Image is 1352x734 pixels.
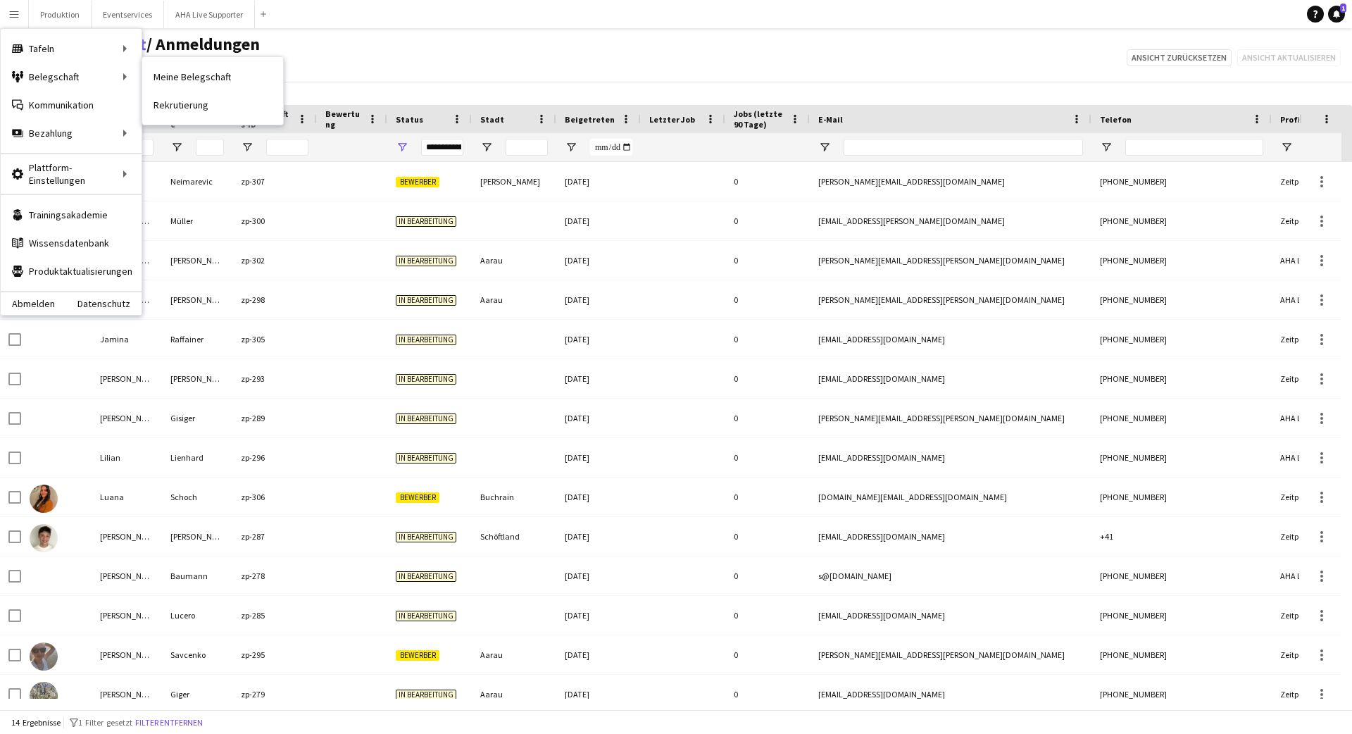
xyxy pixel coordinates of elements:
div: [PHONE_NUMBER] [1091,399,1272,437]
span: In Bearbeitung [396,532,456,542]
div: Aarau [472,280,556,319]
button: Filtermenü öffnen [1280,141,1293,154]
div: Bezahlung [1,119,142,147]
button: Produktion [29,1,92,28]
div: Lucero [162,596,232,635]
div: [PHONE_NUMBER] [1091,478,1272,516]
span: Bewertung [325,108,362,130]
div: [EMAIL_ADDRESS][DOMAIN_NAME] [810,675,1091,714]
div: Neimarevic [162,162,232,201]
span: In Bearbeitung [396,453,456,464]
div: 0 [725,556,810,595]
div: Plattform-Einstellungen [1,160,142,188]
div: 0 [725,241,810,280]
div: s@[DOMAIN_NAME] [810,556,1091,595]
div: [DATE] [556,675,641,714]
div: Raffainer [162,320,232,359]
div: Lienhard [162,438,232,477]
input: Stadt Filtereingang [506,139,548,156]
a: Abmelden [1,298,55,309]
span: 1 [1340,4,1346,13]
span: 1 Filter gesetzt [78,717,132,728]
input: Telefon Filtereingang [1125,139,1263,156]
div: [DATE] [556,478,641,516]
div: [PHONE_NUMBER] [1091,241,1272,280]
div: [EMAIL_ADDRESS][DOMAIN_NAME] [810,438,1091,477]
a: Rekrutierung [142,91,283,119]
div: [PHONE_NUMBER] [1091,320,1272,359]
div: [PERSON_NAME][EMAIL_ADDRESS][PERSON_NAME][DOMAIN_NAME] [810,635,1091,674]
img: Tatjana Savcenko [30,642,58,671]
a: Wissensdatenbank [1,229,142,257]
div: 0 [725,675,810,714]
input: E-Mail Filtereingang [844,139,1083,156]
div: 0 [725,438,810,477]
div: Jamina [92,320,162,359]
button: Eventservices [92,1,164,28]
img: Mattia Lüthi [30,524,58,552]
img: Luana Schoch [30,485,58,513]
div: 0 [725,399,810,437]
div: Lilian [92,438,162,477]
div: [PHONE_NUMBER] [1091,359,1272,398]
div: 0 [725,478,810,516]
div: [PERSON_NAME][EMAIL_ADDRESS][PERSON_NAME][DOMAIN_NAME] [810,241,1091,280]
div: zp-279 [232,675,317,714]
button: Filtermenü öffnen [241,141,254,154]
button: Filtermenü öffnen [1100,141,1113,154]
div: [DATE] [556,320,641,359]
button: Filtermenü öffnen [818,141,831,154]
div: zp-307 [232,162,317,201]
div: Aarau [472,241,556,280]
a: 1 [1328,6,1345,23]
div: [PERSON_NAME] [92,635,162,674]
div: zp-278 [232,556,317,595]
div: zp-306 [232,478,317,516]
span: Jobs (letzte 90 Tage) [734,108,784,130]
span: In Bearbeitung [396,611,456,621]
a: Datenschutz [77,298,142,309]
div: [PERSON_NAME] [92,675,162,714]
div: [PHONE_NUMBER] [1091,162,1272,201]
div: zp-298 [232,280,317,319]
span: In Bearbeitung [396,413,456,424]
div: zp-300 [232,201,317,240]
div: Tafeln [1,35,142,63]
input: Nachname Filtereingang [196,139,224,156]
span: E-Mail [818,114,843,125]
div: Aarau [472,675,556,714]
img: Vanessa Giger [30,682,58,710]
span: Beigetreten [565,114,615,125]
div: [PERSON_NAME] [162,241,232,280]
div: [PERSON_NAME] [472,162,556,201]
div: 0 [725,162,810,201]
span: Status [396,114,423,125]
span: In Bearbeitung [396,256,456,266]
span: Bewerber [396,492,439,503]
div: Belegschaft [1,63,142,91]
span: Profil [1280,114,1303,125]
div: [PERSON_NAME] [162,280,232,319]
div: [DATE] [556,201,641,240]
div: zp-285 [232,596,317,635]
div: [DATE] [556,596,641,635]
div: 0 [725,201,810,240]
div: Luana [92,478,162,516]
div: [EMAIL_ADDRESS][DOMAIN_NAME] [810,320,1091,359]
div: [PERSON_NAME] [92,517,162,556]
div: [DOMAIN_NAME][EMAIL_ADDRESS][DOMAIN_NAME] [810,478,1091,516]
div: Savcenko [162,635,232,674]
div: [DATE] [556,162,641,201]
button: Ansicht zurücksetzen [1127,49,1232,66]
div: [EMAIL_ADDRESS][PERSON_NAME][DOMAIN_NAME] [810,201,1091,240]
div: zp-302 [232,241,317,280]
div: [DATE] [556,556,641,595]
div: [EMAIL_ADDRESS][DOMAIN_NAME] [810,359,1091,398]
div: [PHONE_NUMBER] [1091,438,1272,477]
div: Müller [162,201,232,240]
div: [PHONE_NUMBER] [1091,596,1272,635]
div: [DATE] [556,241,641,280]
div: zp-295 [232,635,317,674]
div: [PERSON_NAME][EMAIL_ADDRESS][DOMAIN_NAME] [810,162,1091,201]
div: zp-296 [232,438,317,477]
